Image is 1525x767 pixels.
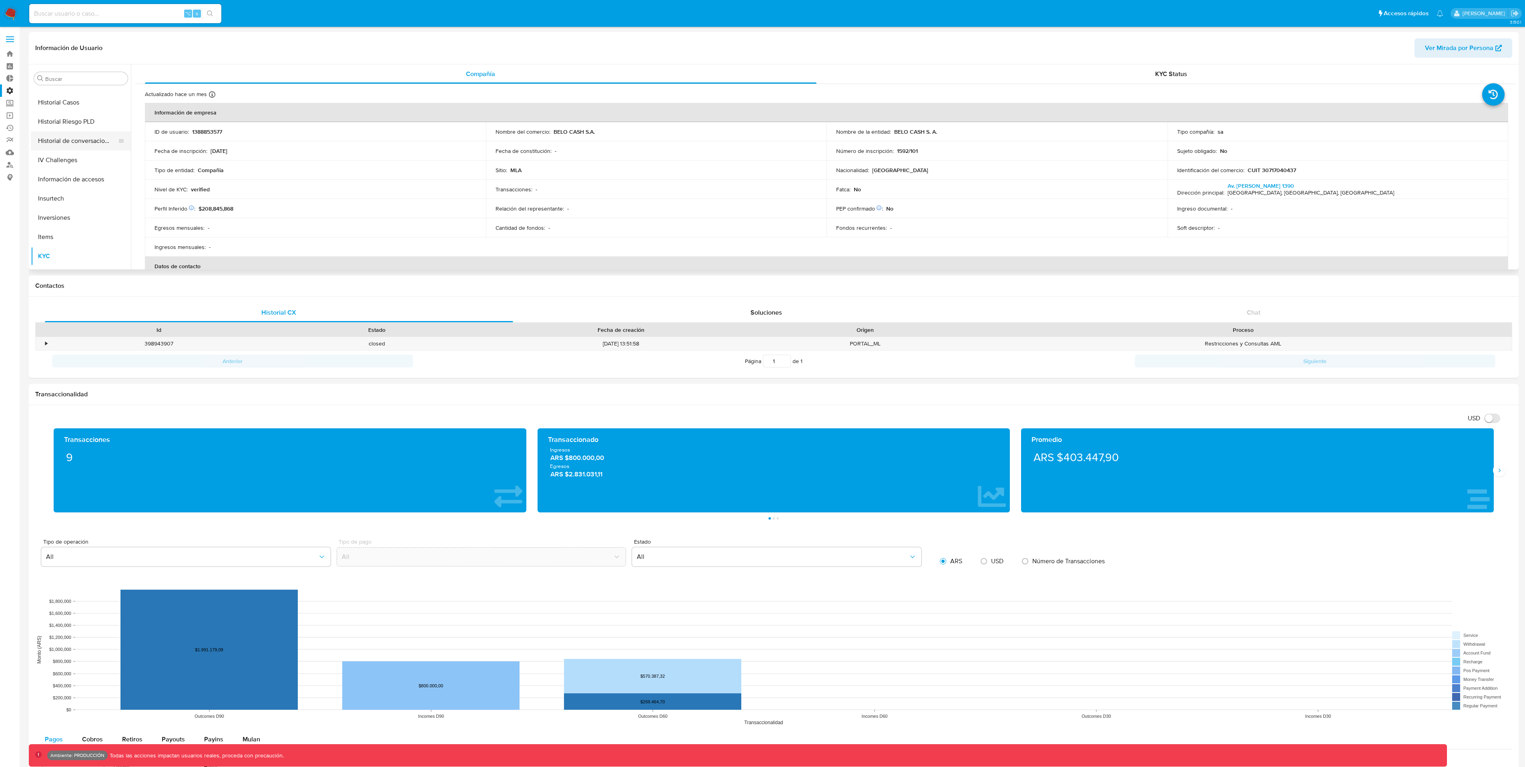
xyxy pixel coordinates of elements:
h1: Transaccionalidad [35,390,1512,398]
div: Restricciones y Consultas AML [974,337,1512,350]
p: Dirección principal : [1177,189,1224,196]
button: Anterior [52,355,413,367]
p: - [536,186,537,193]
p: - [555,147,556,155]
button: IV Challenges [31,151,131,170]
p: Tipo compañía : [1177,128,1214,135]
p: Egresos mensuales : [155,224,205,231]
p: - [209,243,211,251]
p: Sujeto obligado : [1177,147,1217,155]
p: - [890,224,892,231]
button: Información de accesos [31,170,131,189]
p: Sitio : [496,167,507,174]
p: [GEOGRAPHIC_DATA] [872,167,928,174]
p: Fecha de inscripción : [155,147,207,155]
p: Fecha de constitución : [496,147,552,155]
p: Identificación del comercio : [1177,167,1244,174]
div: Estado [273,326,480,334]
p: BELO CASH S. A. [894,128,937,135]
span: Soluciones [750,308,782,317]
p: [DATE] [211,147,227,155]
button: search-icon [202,8,218,19]
p: Soft descriptor : [1177,224,1215,231]
a: Av. [PERSON_NAME] 1390 [1228,182,1294,190]
button: Historial Casos [31,93,131,112]
p: Fatca : [836,186,851,193]
p: Tipo de entidad : [155,167,195,174]
p: Nombre de la entidad : [836,128,891,135]
a: Notificaciones [1437,10,1443,17]
p: Nacionalidad : [836,167,869,174]
p: Ingresos mensuales : [155,243,206,251]
h1: Información de Usuario [35,44,102,52]
p: 1388853577 [192,128,222,135]
span: ⌥ [185,10,191,17]
button: Lista Interna [31,266,131,285]
h1: Contactos [35,282,1512,290]
p: verified [191,186,210,193]
p: Relación del representante : [496,205,564,212]
p: 1592/101 [897,147,918,155]
div: [DATE] 13:51:58 [486,337,756,350]
p: leidy.martinez@mercadolibre.com.co [1463,10,1508,17]
p: - [208,224,209,231]
div: closed [268,337,486,350]
button: Siguiente [1135,355,1496,367]
span: Historial CX [261,308,296,317]
p: MLA [510,167,522,174]
button: Ver Mirada por Persona [1415,38,1512,58]
p: CUIT 30717040437 [1248,167,1296,174]
div: Fecha de creación [492,326,750,334]
p: PEP confirmado : [836,205,883,212]
p: Nombre del comercio : [496,128,550,135]
button: Inversiones [31,208,131,227]
div: PORTAL_ML [756,337,974,350]
span: $208,845,868 [199,205,233,213]
span: s [196,10,198,17]
h4: [GEOGRAPHIC_DATA], [GEOGRAPHIC_DATA], [GEOGRAPHIC_DATA] [1228,189,1394,197]
p: - [567,205,569,212]
p: No [854,186,861,193]
button: Historial de conversaciones [31,131,124,151]
p: ID de usuario : [155,128,189,135]
input: Buscar usuario o caso... [29,8,221,19]
div: Proceso [980,326,1506,334]
p: - [548,224,550,231]
p: Perfil Inferido : [155,205,195,212]
p: Transacciones : [496,186,532,193]
a: Salir [1511,9,1519,18]
button: Historial Riesgo PLD [31,112,131,131]
p: Cantidad de fondos : [496,224,545,231]
p: Nivel de KYC : [155,186,188,193]
span: Chat [1247,308,1260,317]
span: Accesos rápidos [1384,9,1429,18]
p: sa [1218,128,1224,135]
p: Ingreso documental : [1177,205,1228,212]
span: KYC Status [1155,69,1187,78]
p: BELO CASH S.A. [554,128,595,135]
p: Actualizado hace un mes [145,90,207,98]
button: Items [31,227,131,247]
p: - [1218,224,1220,231]
span: Página de [745,355,803,367]
div: Origen [762,326,969,334]
button: Buscar [37,75,44,82]
p: Compañia [198,167,224,174]
div: 398943907 [50,337,268,350]
input: Buscar [45,75,124,82]
p: Todas las acciones impactan usuarios reales, proceda con precaución. [108,752,284,759]
p: Número de inscripción : [836,147,894,155]
span: Ver Mirada por Persona [1425,38,1493,58]
p: Ambiente: PRODUCCIÓN [50,754,104,757]
th: Datos de contacto [145,257,1508,276]
button: Insurtech [31,189,131,208]
p: - [1231,205,1232,212]
div: Id [55,326,262,334]
button: KYC [31,247,131,266]
div: • [45,340,47,347]
p: No [886,205,893,212]
span: Compañía [466,69,495,78]
th: Información de empresa [145,103,1508,122]
span: 1 [801,357,803,365]
p: Fondos recurrentes : [836,224,887,231]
